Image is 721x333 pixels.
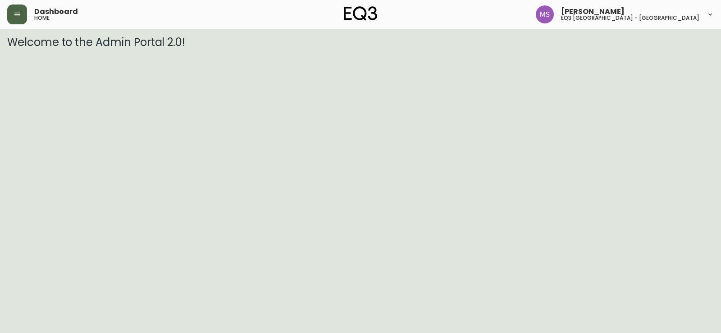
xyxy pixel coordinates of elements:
img: 1b6e43211f6f3cc0b0729c9049b8e7af [536,5,554,23]
h5: eq3 [GEOGRAPHIC_DATA] - [GEOGRAPHIC_DATA] [561,15,699,21]
img: logo [344,6,377,21]
h3: Welcome to the Admin Portal 2.0! [7,36,714,49]
span: Dashboard [34,8,78,15]
h5: home [34,15,50,21]
span: [PERSON_NAME] [561,8,625,15]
